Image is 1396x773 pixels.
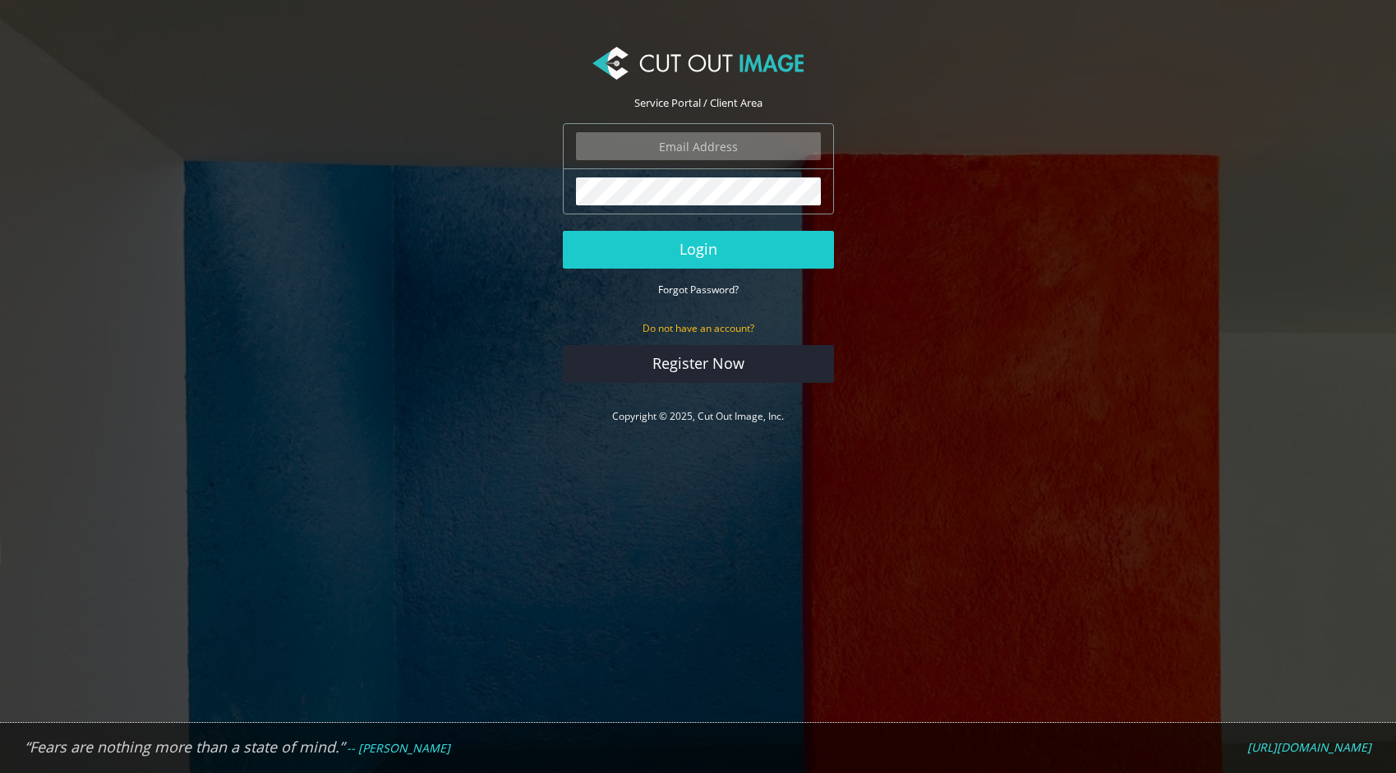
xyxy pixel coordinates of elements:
button: Login [563,231,834,269]
em: -- [PERSON_NAME] [347,740,450,756]
a: [URL][DOMAIN_NAME] [1247,740,1371,755]
img: Cut Out Image [592,47,803,80]
em: “Fears are nothing more than a state of mind.” [25,737,344,757]
a: Copyright © 2025, Cut Out Image, Inc. [612,409,784,423]
small: Do not have an account? [643,321,754,335]
a: Forgot Password? [658,282,739,297]
a: Register Now [563,345,834,383]
input: Email Address [576,132,821,160]
small: Forgot Password? [658,283,739,297]
span: Service Portal / Client Area [634,95,763,110]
